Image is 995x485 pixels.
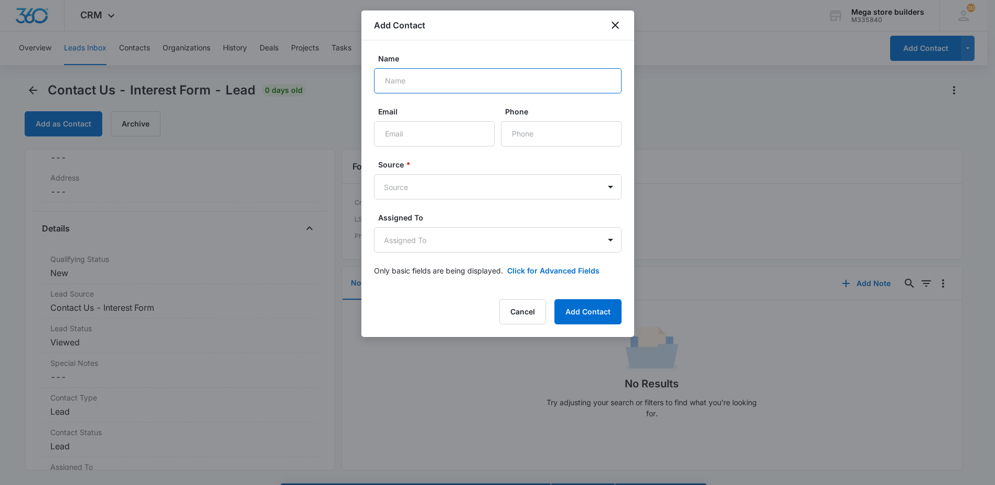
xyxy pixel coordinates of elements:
[378,159,626,170] label: Source
[507,265,600,276] button: Click for Advanced Fields
[374,265,503,276] p: Only basic fields are being displayed.
[378,212,626,223] label: Assigned To
[499,299,546,324] button: Cancel
[374,121,495,146] input: Email
[378,53,626,64] label: Name
[505,106,626,117] label: Phone
[554,299,622,324] button: Add Contact
[374,19,425,31] h1: Add Contact
[501,121,622,146] input: Phone
[378,106,499,117] label: Email
[374,68,622,93] input: Name
[609,19,622,31] button: close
